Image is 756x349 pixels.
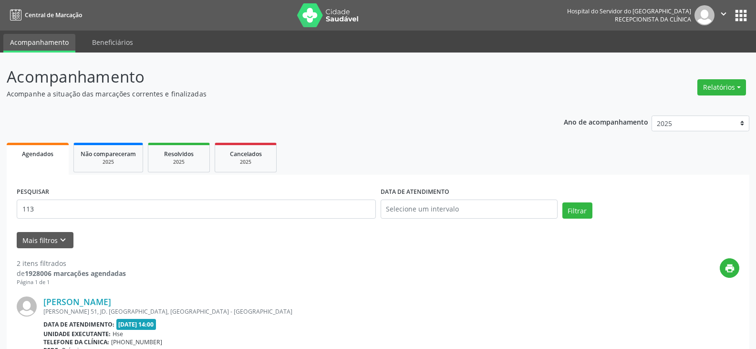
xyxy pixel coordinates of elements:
label: DATA DE ATENDIMENTO [381,185,449,200]
div: 2025 [222,159,269,166]
span: [DATE] 14:00 [116,319,156,330]
button: print [720,258,739,278]
span: Não compareceram [81,150,136,158]
a: [PERSON_NAME] [43,296,111,307]
button: Relatórios [697,79,746,95]
b: Telefone da clínica: [43,338,109,346]
span: Resolvidos [164,150,194,158]
a: Acompanhamento [3,34,75,53]
div: Hospital do Servidor do [GEOGRAPHIC_DATA] [567,7,691,15]
div: de [17,268,126,278]
button: Filtrar [562,202,592,219]
input: Nome, código do beneficiário ou CPF [17,200,376,219]
span: [PHONE_NUMBER] [111,338,162,346]
img: img [17,296,37,317]
i: keyboard_arrow_down [58,235,68,245]
i: print [725,263,735,274]
input: Selecione um intervalo [381,200,558,219]
b: Unidade executante: [43,330,111,338]
span: Cancelados [230,150,262,158]
div: 2025 [155,159,203,166]
a: Beneficiários [85,34,140,51]
button: Mais filtroskeyboard_arrow_down [17,232,73,249]
div: [PERSON_NAME] 51, JD. [GEOGRAPHIC_DATA], [GEOGRAPHIC_DATA] - [GEOGRAPHIC_DATA] [43,307,596,316]
span: Recepcionista da clínica [615,15,691,23]
span: Central de Marcação [25,11,82,19]
span: Agendados [22,150,53,158]
a: Central de Marcação [7,7,82,23]
div: Página 1 de 1 [17,278,126,286]
button: apps [733,7,749,24]
div: 2 itens filtrados [17,258,126,268]
p: Acompanhe a situação das marcações correntes e finalizadas [7,89,527,99]
p: Acompanhamento [7,65,527,89]
strong: 1928006 marcações agendadas [25,269,126,278]
img: img [694,5,715,25]
b: Data de atendimento: [43,320,114,328]
span: Hse [113,330,123,338]
label: PESQUISAR [17,185,49,200]
div: 2025 [81,159,136,166]
p: Ano de acompanhamento [564,116,648,127]
i:  [718,9,729,19]
button:  [715,5,733,25]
